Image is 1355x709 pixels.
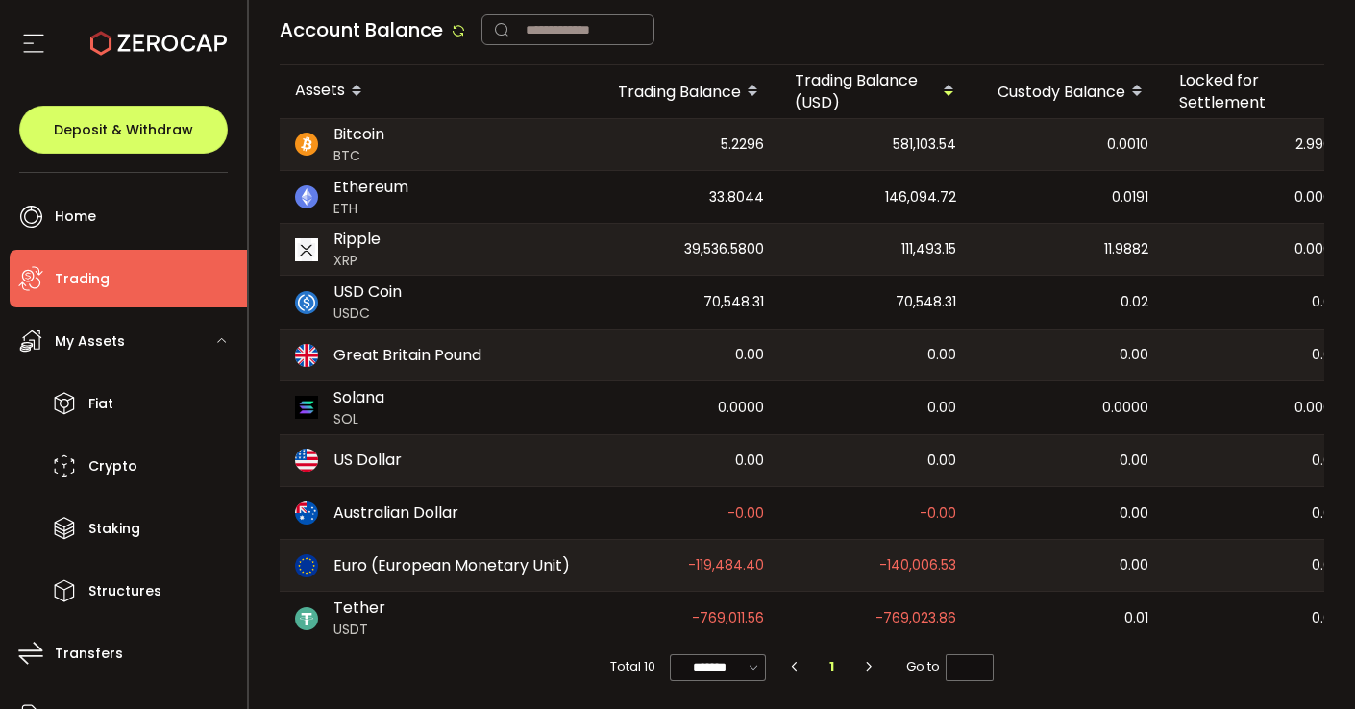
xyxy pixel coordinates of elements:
span: SOL [333,409,384,429]
span: Great Britain Pound [333,344,481,367]
span: XRP [333,251,381,271]
span: Trading [55,265,110,293]
span: USDC [333,304,402,324]
span: 0.00 [1312,344,1341,366]
span: 70,548.31 [896,291,956,313]
span: Staking [88,515,140,543]
span: 0.00 [927,450,956,472]
span: Ethereum [333,176,408,199]
iframe: Chat Widget [1259,617,1355,709]
span: My Assets [55,328,125,355]
span: BTC [333,146,384,166]
span: 0.00 [927,397,956,419]
span: US Dollar [333,449,402,472]
span: 11.9882 [1104,238,1148,260]
div: Trading Balance (USD) [779,69,972,113]
button: Deposit & Withdraw [19,106,228,154]
img: gbp_portfolio.svg [295,344,318,367]
img: sol_portfolio.png [295,396,318,419]
span: 0.0000 [1294,397,1341,419]
span: 0.00 [1120,344,1148,366]
span: Bitcoin [333,123,384,146]
span: Go to [906,653,994,680]
span: 0.00 [1312,607,1341,629]
span: 0.00 [1312,450,1341,472]
span: Fiat [88,390,113,418]
span: 111,493.15 [901,238,956,260]
span: -769,011.56 [692,607,764,629]
span: 0.02 [1121,291,1148,313]
span: -769,023.86 [875,607,956,629]
span: 0.00 [1312,554,1341,576]
img: eth_portfolio.svg [295,185,318,208]
div: Trading Balance [587,75,779,108]
span: 0.00 [1120,554,1148,576]
span: Australian Dollar [333,501,458,525]
img: usdc_portfolio.svg [295,291,318,314]
span: Structures [88,577,161,605]
span: 581,103.54 [893,134,956,156]
img: xrp_portfolio.png [295,238,318,261]
span: Deposit & Withdraw [54,123,193,136]
span: Euro (European Monetary Unit) [333,554,570,577]
span: 0.00 [927,344,956,366]
span: 0.00 [1120,502,1148,525]
span: Transfers [55,640,123,668]
span: 5.2296 [721,134,764,156]
span: 0.0191 [1112,186,1148,208]
span: USDT [333,620,385,640]
span: 33.8044 [709,186,764,208]
span: 0.0000 [1294,186,1341,208]
span: 0.00 [1312,502,1341,525]
span: 0.0000 [1102,397,1148,419]
span: 0.0000 [1294,238,1341,260]
span: 70,548.31 [703,291,764,313]
span: Home [55,203,96,231]
img: aud_portfolio.svg [295,501,318,525]
span: 0.00 [735,344,764,366]
span: 0.00 [1120,450,1148,472]
span: Account Balance [280,16,443,43]
span: -140,006.53 [879,554,956,576]
span: 0.01 [1124,607,1148,629]
img: eur_portfolio.svg [295,554,318,577]
img: btc_portfolio.svg [295,133,318,156]
li: 1 [815,653,850,680]
div: Custody Balance [972,75,1164,108]
div: Assets [280,75,587,108]
img: usd_portfolio.svg [295,449,318,472]
span: USD Coin [333,281,402,304]
span: 39,536.5800 [684,238,764,260]
span: 146,094.72 [885,186,956,208]
span: 0.00 [735,450,764,472]
span: -0.00 [920,502,956,525]
span: 2.9900 [1295,134,1341,156]
span: Crypto [88,452,137,480]
img: usdt_portfolio.svg [295,607,318,630]
span: 0.0010 [1107,134,1148,156]
span: Tether [333,597,385,620]
span: ETH [333,199,408,219]
span: -119,484.40 [688,554,764,576]
span: Ripple [333,228,381,251]
span: Total 10 [610,653,655,680]
span: 0.0000 [718,397,764,419]
span: Solana [333,386,384,409]
span: -0.00 [727,502,764,525]
span: 0.00 [1312,291,1341,313]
